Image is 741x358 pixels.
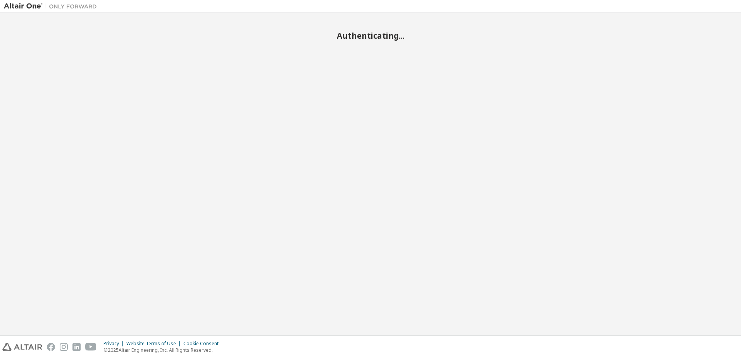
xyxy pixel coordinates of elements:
[2,343,42,351] img: altair_logo.svg
[4,31,737,41] h2: Authenticating...
[103,347,223,353] p: © 2025 Altair Engineering, Inc. All Rights Reserved.
[4,2,101,10] img: Altair One
[183,341,223,347] div: Cookie Consent
[126,341,183,347] div: Website Terms of Use
[60,343,68,351] img: instagram.svg
[72,343,81,351] img: linkedin.svg
[103,341,126,347] div: Privacy
[85,343,97,351] img: youtube.svg
[47,343,55,351] img: facebook.svg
